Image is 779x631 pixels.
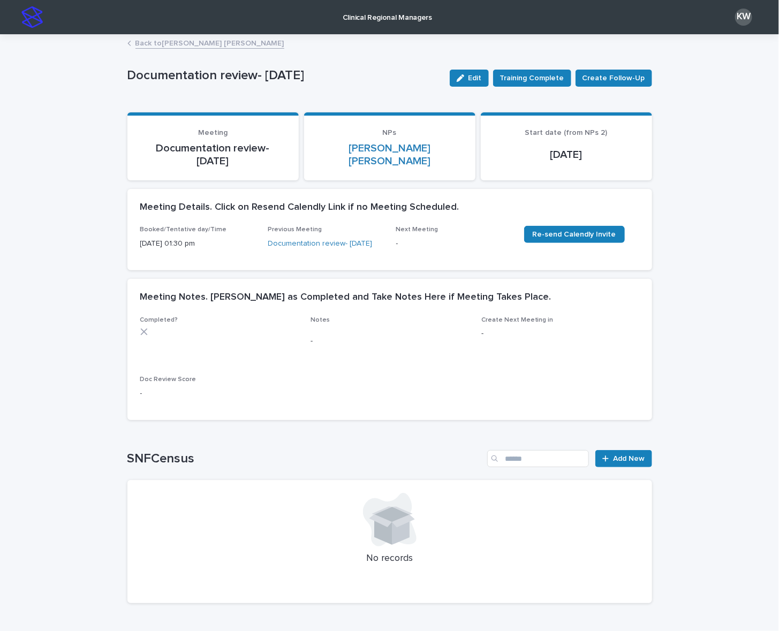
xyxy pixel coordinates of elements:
button: Edit [450,70,489,87]
button: Training Complete [493,70,571,87]
h2: Meeting Notes. [PERSON_NAME] as Completed and Take Notes Here if Meeting Takes Place. [140,292,551,303]
a: Back to[PERSON_NAME] [PERSON_NAME] [135,36,284,49]
img: stacker-logo-s-only.png [21,6,43,28]
p: [DATE] 01:30 pm [140,238,255,249]
input: Search [487,450,589,467]
span: NPs [383,129,397,136]
p: No records [140,553,639,565]
p: - [396,238,511,249]
a: Add New [595,450,652,467]
h2: Meeting Details. Click on Resend Calendly Link if no Meeting Scheduled. [140,202,459,214]
span: Edit [468,74,482,82]
p: [DATE] [494,148,639,161]
span: Doc Review Score [140,376,196,383]
span: Re-send Calendly Invite [533,231,616,238]
h1: SNFCensus [127,451,483,467]
div: KW [735,9,752,26]
button: Create Follow-Up [576,70,652,87]
p: - [481,328,639,339]
span: Completed? [140,317,178,323]
p: - [311,336,468,347]
p: Documentation review- [DATE] [140,142,286,168]
span: Start date (from NPs 2) [525,129,608,136]
p: - [140,388,298,399]
span: Training Complete [500,73,564,83]
span: Next Meeting [396,226,438,233]
span: Create Follow-Up [583,73,645,83]
span: Booked/Tentative day/Time [140,226,227,233]
span: Notes [311,317,330,323]
span: Add New [614,455,645,462]
span: Meeting [198,129,228,136]
a: [PERSON_NAME] [PERSON_NAME] [317,142,463,168]
a: Documentation review- [DATE] [268,238,373,249]
p: Documentation review- [DATE] [127,68,441,83]
a: Re-send Calendly Invite [524,226,625,243]
span: Create Next Meeting in [481,317,554,323]
span: Previous Meeting [268,226,322,233]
